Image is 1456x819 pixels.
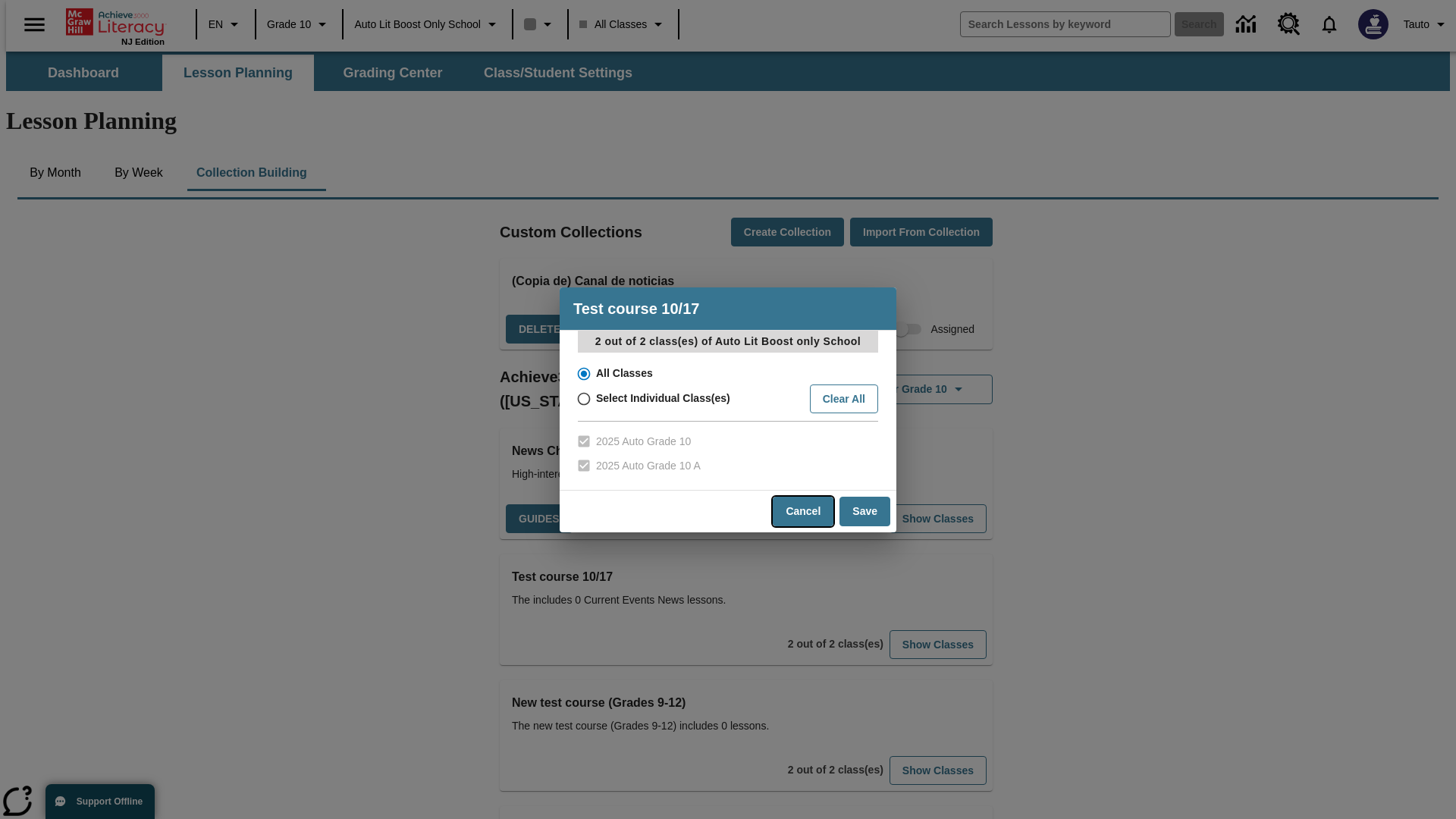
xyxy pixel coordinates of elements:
[773,497,833,526] button: Cancel
[596,366,653,381] span: All Classes
[839,497,890,526] button: Save
[578,331,878,353] p: 2 out of 2 class(es) of Auto Lit Boost only School
[596,458,701,474] span: 2025 Auto Grade 10 A
[596,434,691,450] span: 2025 Auto Grade 10
[596,391,730,406] span: Select Individual Class(es)
[560,287,896,330] h4: Test course 10/17
[810,384,878,414] button: Clear All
